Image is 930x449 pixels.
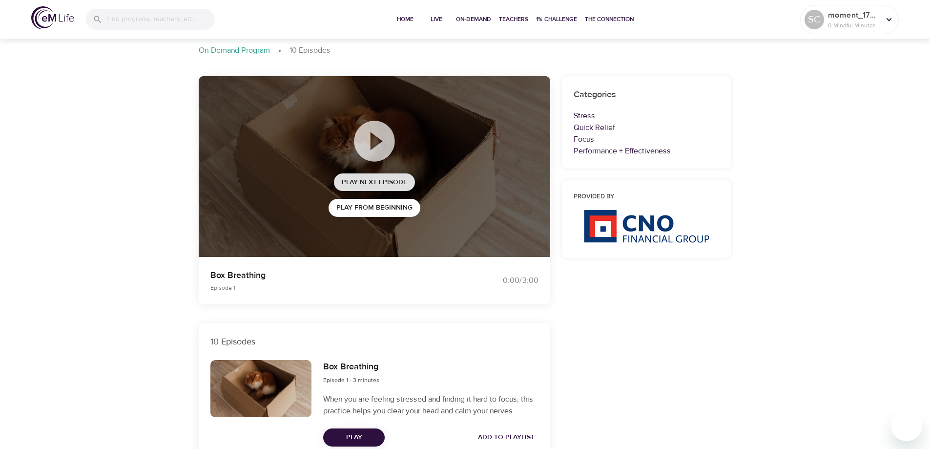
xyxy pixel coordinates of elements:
span: Episode 1 - 3 minutes [323,376,379,384]
p: 10 Episodes [210,335,538,348]
span: Play Next Episode [342,176,407,189]
div: 0:00 / 3:00 [465,275,538,286]
span: Add to Playlist [478,431,535,444]
button: Play [323,428,385,447]
iframe: Button to launch messaging window [891,410,922,441]
span: Live [425,14,448,24]
p: Focus [574,133,720,145]
p: Stress [574,110,720,122]
p: 10 Episodes [289,45,331,56]
span: Play [331,431,377,444]
span: On-Demand [456,14,491,24]
h6: Box Breathing [323,360,379,374]
span: Home [393,14,417,24]
p: Box Breathing [210,269,454,282]
img: CNO%20logo.png [583,210,709,243]
span: The Connection [585,14,634,24]
p: Performance + Effectiveness [574,145,720,157]
button: Play from beginning [329,199,420,217]
nav: breadcrumb [199,45,732,57]
span: Play from beginning [336,202,413,214]
span: 1% Challenge [536,14,577,24]
div: SC [805,10,824,29]
p: When you are feeling stressed and finding it hard to focus, this practice helps you clear your he... [323,393,538,417]
p: Quick Relief [574,122,720,133]
img: logo [31,6,74,29]
p: 0 Mindful Minutes [828,21,880,30]
input: Find programs, teachers, etc... [106,9,215,30]
p: moment_1755031406 [828,9,880,21]
button: Add to Playlist [474,428,538,447]
button: Play Next Episode [334,173,415,192]
span: Teachers [499,14,528,24]
h6: Categories [574,88,720,102]
p: Episode 1 [210,283,454,292]
p: On-Demand Program [199,45,270,56]
h6: Provided by [574,192,720,202]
